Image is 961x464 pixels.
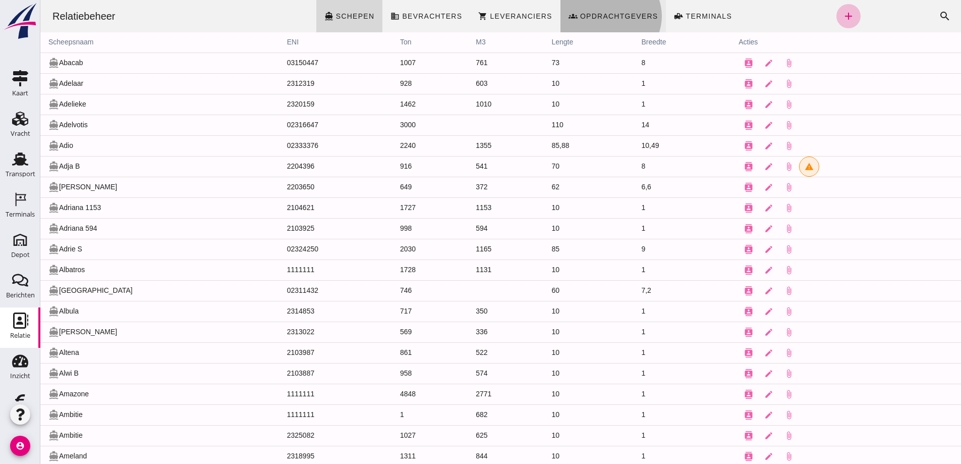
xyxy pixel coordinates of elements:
i: edit [724,410,733,420]
i: edit [724,162,733,171]
i: directions_boat [8,285,19,296]
i: add [802,10,814,22]
td: 2203650 [239,177,352,197]
i: attach_file [744,100,753,109]
i: attach_file [744,121,753,130]
td: 2313022 [239,322,352,342]
td: 8 [593,53,690,73]
td: 4848 [352,384,427,404]
th: breedte [593,32,690,53]
td: 10 [503,404,593,425]
i: contacts [704,162,713,171]
i: contacts [704,410,713,420]
i: edit [724,266,733,275]
i: directions_boat [8,430,19,441]
i: directions_boat [8,451,19,461]
td: 928 [352,73,427,94]
i: directions_boat [284,12,293,21]
i: contacts [704,431,713,440]
td: 2103887 [239,363,352,384]
i: edit [724,307,733,316]
td: 603 [427,73,503,94]
i: edit [724,59,733,68]
td: 2312319 [239,73,352,94]
i: edit [724,224,733,233]
i: attach_file [744,162,753,171]
td: 682 [427,404,503,425]
td: 1 [593,197,690,218]
i: directions_boat [8,265,19,275]
td: 9 [593,239,690,260]
i: shopping_cart [438,12,447,21]
td: 2314853 [239,301,352,322]
i: edit [724,369,733,378]
i: contacts [704,266,713,275]
i: directions_boat [8,409,19,420]
td: 10 [503,342,593,363]
td: 10 [503,260,593,280]
div: Inzicht [10,373,30,379]
i: attach_file [744,410,753,420]
i: edit [724,431,733,440]
i: edit [724,79,733,88]
td: 1 [593,342,690,363]
td: 03150447 [239,53,352,73]
td: 1 [593,322,690,342]
i: edit [724,141,733,150]
i: contacts [704,183,713,192]
th: ENI [239,32,352,53]
i: directions_boat [8,58,19,68]
div: Vracht [11,130,30,137]
td: 2325082 [239,425,352,446]
i: directions_boat [8,368,19,379]
td: 110 [503,115,593,135]
div: Relatiebeheer [4,9,83,23]
td: 10 [503,301,593,322]
i: directions_boat [8,347,19,358]
i: attach_file [744,245,753,254]
td: 1462 [352,94,427,115]
td: 569 [352,322,427,342]
th: lengte [503,32,593,53]
td: 2104621 [239,197,352,218]
i: contacts [704,348,713,357]
i: directions_boat [8,120,19,130]
td: 1 [593,218,690,239]
i: attach_file [744,390,753,399]
i: directions_boat [8,223,19,234]
td: 10 [503,322,593,342]
td: 1111111 [239,260,352,280]
i: edit [724,203,733,213]
i: contacts [704,141,713,150]
td: 761 [427,53,503,73]
i: business [350,12,359,21]
th: ton [352,32,427,53]
div: Depot [11,251,30,258]
i: directions_boat [8,389,19,399]
i: edit [724,100,733,109]
i: edit [724,286,733,295]
i: edit [724,452,733,461]
div: Berichten [6,292,35,298]
td: 02316647 [239,115,352,135]
span: Schepen [295,12,334,20]
td: 62 [503,177,593,197]
i: contacts [704,59,713,68]
i: directions_boat [8,182,19,192]
i: attach_file [744,59,753,68]
i: edit [724,121,733,130]
td: 861 [352,342,427,363]
span: Terminals [645,12,692,20]
i: contacts [704,79,713,88]
i: attach_file [744,307,753,316]
td: 916 [352,156,427,177]
td: 1131 [427,260,503,280]
i: contacts [704,390,713,399]
div: Relatie [10,332,30,339]
i: directions_boat [8,244,19,254]
td: 958 [352,363,427,384]
td: 02324250 [239,239,352,260]
td: 1 [593,363,690,384]
td: 73 [503,53,593,73]
th: acties [690,32,921,53]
